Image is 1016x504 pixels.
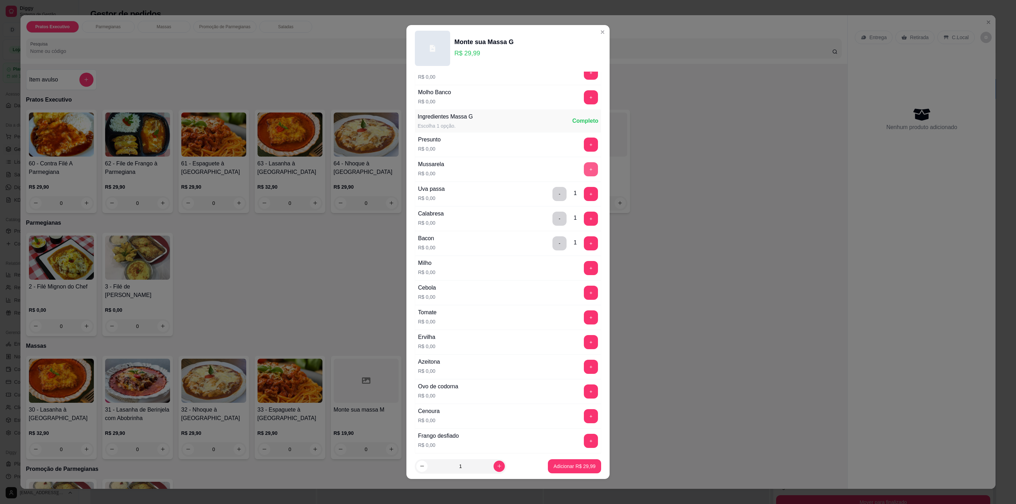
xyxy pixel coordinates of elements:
div: Calabresa [418,210,444,218]
div: Bacon [418,234,435,243]
button: add [584,360,598,374]
div: Mussarela [418,160,444,169]
p: R$ 0,00 [418,98,451,105]
div: Ervilha [418,333,435,341]
div: 1 [574,214,577,222]
div: Milho [418,259,435,267]
p: R$ 0,00 [418,318,436,325]
p: R$ 0,00 [418,73,448,80]
p: R$ 0,00 [418,293,436,300]
p: R$ 0,00 [418,170,444,177]
div: Ingredientes Massa G [418,113,473,121]
button: add [584,261,598,275]
div: Completo [572,117,598,125]
p: R$ 0,00 [418,442,459,449]
button: decrease-product-quantity [416,461,428,472]
div: Uva passa [418,185,445,193]
div: Tomate [418,308,436,317]
p: R$ 29,99 [454,48,514,58]
button: add [584,162,598,176]
div: 1 [574,189,577,198]
p: R$ 0,00 [418,145,441,152]
div: 1 [574,238,577,247]
p: R$ 0,00 [418,392,458,399]
button: add [584,236,598,250]
button: add [584,409,598,423]
button: delete [552,187,567,201]
button: Close [597,26,608,38]
button: Adicionar R$ 29,99 [548,459,601,473]
p: R$ 0,00 [418,417,440,424]
div: Molho Banco [418,88,451,97]
p: R$ 0,00 [418,219,444,226]
button: add [584,66,598,80]
button: add [584,212,598,226]
button: add [584,335,598,349]
button: add [584,434,598,448]
button: add [584,187,598,201]
p: Adicionar R$ 29,99 [554,463,595,470]
p: R$ 0,00 [418,269,435,276]
button: delete [552,212,567,226]
div: Cenoura [418,407,440,415]
p: R$ 0,00 [418,244,435,251]
div: Presunto [418,135,441,144]
div: Monte sua Massa G [454,37,514,47]
button: add [584,384,598,399]
button: add [584,138,598,152]
div: Ovo de codorna [418,382,458,391]
button: add [584,286,598,300]
p: R$ 0,00 [418,343,435,350]
button: add [584,310,598,324]
div: Cebola [418,284,436,292]
div: Frango desfiado [418,432,459,440]
div: Azeitona [418,358,440,366]
button: add [584,90,598,104]
button: increase-product-quantity [494,461,505,472]
button: delete [552,236,567,250]
p: R$ 0,00 [418,368,440,375]
p: R$ 0,00 [418,195,445,202]
div: Escolha 1 opção. [418,122,473,129]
